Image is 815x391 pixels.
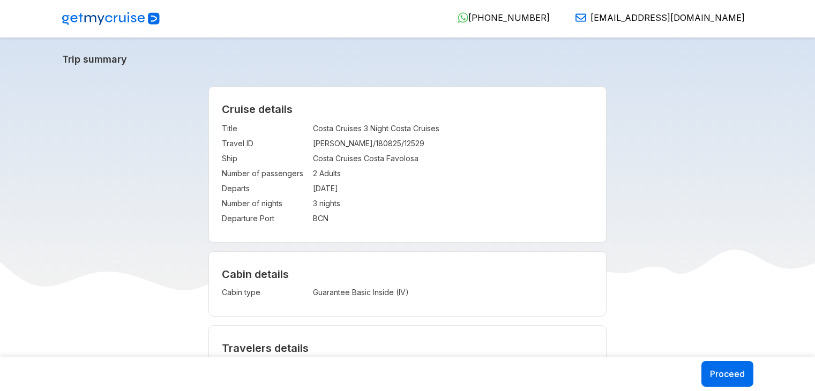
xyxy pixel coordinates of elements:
td: 3 nights [313,196,593,211]
td: Guarantee Basic Inside (IV) [313,285,510,300]
button: Proceed [701,361,753,387]
td: Travel ID [222,136,308,151]
td: Number of nights [222,196,308,211]
span: [EMAIL_ADDRESS][DOMAIN_NAME] [590,12,745,23]
td: Cabin type [222,285,308,300]
td: : [308,121,313,136]
h2: Travelers details [222,342,593,355]
a: [PHONE_NUMBER] [449,12,550,23]
td: 2 Adults [313,166,593,181]
h4: Cabin details [222,268,593,281]
td: : [308,196,313,211]
td: : [308,211,313,226]
h2: Cruise details [222,103,593,116]
td: [PERSON_NAME]/180825/12529 [313,136,593,151]
td: : [308,151,313,166]
td: : [308,285,313,300]
td: Departs [222,181,308,196]
img: WhatsApp [458,12,468,23]
td: : [308,136,313,151]
td: BCN [313,211,593,226]
a: Trip summary [62,54,753,65]
td: [DATE] [313,181,593,196]
td: : [308,181,313,196]
td: Number of passengers [222,166,308,181]
td: Costa Cruises Costa Favolosa [313,151,593,166]
td: Costa Cruises 3 Night Costa Cruises [313,121,593,136]
img: Email [575,12,586,23]
td: Departure Port [222,211,308,226]
a: [EMAIL_ADDRESS][DOMAIN_NAME] [567,12,745,23]
td: Ship [222,151,308,166]
td: Title [222,121,308,136]
span: [PHONE_NUMBER] [468,12,550,23]
td: : [308,166,313,181]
